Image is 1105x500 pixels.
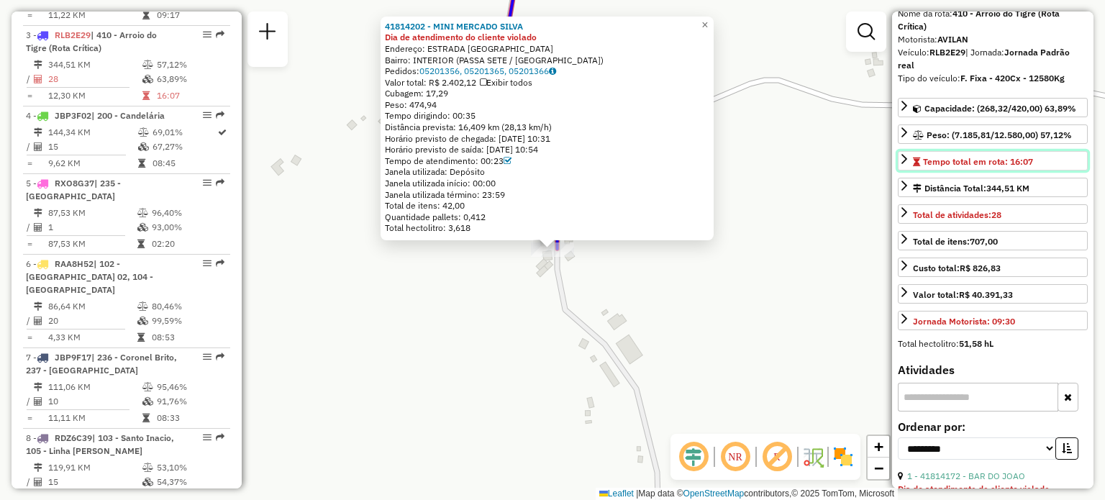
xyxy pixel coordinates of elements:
div: Veículo: [898,46,1088,72]
td: 15 [47,140,137,154]
a: Zoom in [868,436,889,458]
a: Close popup [696,17,714,34]
span: | 236 - Coronel Brito, 237 - [GEOGRAPHIC_DATA] [26,352,177,376]
td: 87,53 KM [47,206,137,220]
i: Total de Atividades [34,223,42,232]
td: 12,30 KM [47,88,142,103]
span: | 103 - Santo Inacio, 105 - Linha [PERSON_NAME] [26,432,174,456]
div: Total de itens: 42,00 [385,200,709,212]
div: Horário previsto de chegada: [DATE] 10:31 [385,133,709,145]
td: 16:07 [156,88,224,103]
td: 09:17 [156,8,224,22]
span: Tempo total em rota: 16:07 [923,156,1033,167]
td: 91,76% [156,394,224,409]
td: 93,00% [151,220,224,235]
a: Custo total:R$ 826,83 [898,258,1088,277]
strong: Dia de atendimento do cliente violado [385,32,537,42]
i: % de utilização do peso [142,60,153,69]
i: Rota otimizada [218,128,227,137]
div: Tipo do veículo: [898,72,1088,85]
em: Rota exportada [216,353,224,361]
i: Tempo total em rota [137,240,145,248]
span: | Jornada: [898,47,1070,71]
td: 69,01% [152,125,217,140]
td: 08:33 [156,411,224,425]
em: Opções [203,111,212,119]
a: Total de itens:707,00 [898,231,1088,250]
i: Observações [549,67,556,76]
span: − [874,459,883,477]
i: Tempo total em rota [142,11,150,19]
i: Tempo total em rota [137,333,145,342]
span: 3 - [26,29,157,53]
span: 4 - [26,110,165,121]
div: Map data © contributors,© 2025 TomTom, Microsoft [596,488,898,500]
span: Cubagem: 17,29 [385,88,448,99]
i: Distância Total [34,302,42,311]
em: Opções [203,178,212,187]
em: Rota exportada [216,178,224,187]
div: Total hectolitro: 3,618 [385,222,709,234]
label: Ordenar por: [898,418,1088,435]
span: Exibir rótulo [760,440,794,474]
td: 57,12% [156,58,224,72]
span: 7 - [26,352,177,376]
span: 5 - [26,178,121,201]
a: Valor total:R$ 40.391,33 [898,284,1088,304]
td: / [26,475,33,489]
div: Janela utilizada término: 23:59 [385,189,709,201]
div: Custo total: [913,262,1001,275]
span: RDZ6C39 [55,432,92,443]
td: / [26,394,33,409]
i: Total de Atividades [34,317,42,325]
td: / [26,140,33,154]
strong: 707,00 [970,236,998,247]
td: 9,62 KM [47,156,137,171]
td: 86,64 KM [47,299,137,314]
img: Fluxo de ruas [801,445,824,468]
strong: RLB2E29 [929,47,965,58]
i: % de utilização do peso [137,209,148,217]
strong: F. Fixa - 420Cx - 12580Kg [960,73,1065,83]
td: / [26,72,33,86]
td: = [26,88,33,103]
td: = [26,330,33,345]
i: Distância Total [34,463,42,472]
strong: Dia de atendimento do cliente violado [898,483,1050,494]
strong: AVILAN [937,34,968,45]
div: Pedidos: [385,65,709,77]
span: JBP9F17 [55,352,91,363]
a: Capacidade: (268,32/420,00) 63,89% [898,98,1088,117]
span: | 200 - Candelária [91,110,165,121]
img: Exibir/Ocultar setores [832,445,855,468]
strong: R$ 826,83 [960,263,1001,273]
td: 1 [47,220,137,235]
td: 08:53 [151,330,224,345]
em: Opções [203,259,212,268]
td: 96,40% [151,206,224,220]
td: / [26,220,33,235]
a: Total de atividades:28 [898,204,1088,224]
i: Total de Atividades [34,142,42,151]
span: × [701,19,708,31]
span: Peso: (7.185,81/12.580,00) 57,12% [927,129,1072,140]
h4: Atividades [898,363,1088,377]
a: Leaflet [599,488,634,499]
i: % de utilização da cubagem [138,142,149,151]
span: JBP3F02 [55,110,91,121]
div: Horário previsto de saída: [DATE] 10:54 [385,144,709,155]
i: Total de Atividades [34,75,42,83]
button: Ordem crescente [1055,437,1078,460]
span: RLB2E29 [55,29,91,40]
div: Endereço: ESTRADA [GEOGRAPHIC_DATA] [385,43,709,55]
a: OpenStreetMap [683,488,745,499]
span: 6 - [26,258,153,295]
i: % de utilização da cubagem [142,75,153,83]
div: Nome da rota: [898,7,1088,33]
a: Zoom out [868,458,889,479]
i: Total de Atividades [34,397,42,406]
td: 11,11 KM [47,411,142,425]
div: Distância Total: [913,182,1029,195]
span: + [874,437,883,455]
i: Distância Total [34,60,42,69]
